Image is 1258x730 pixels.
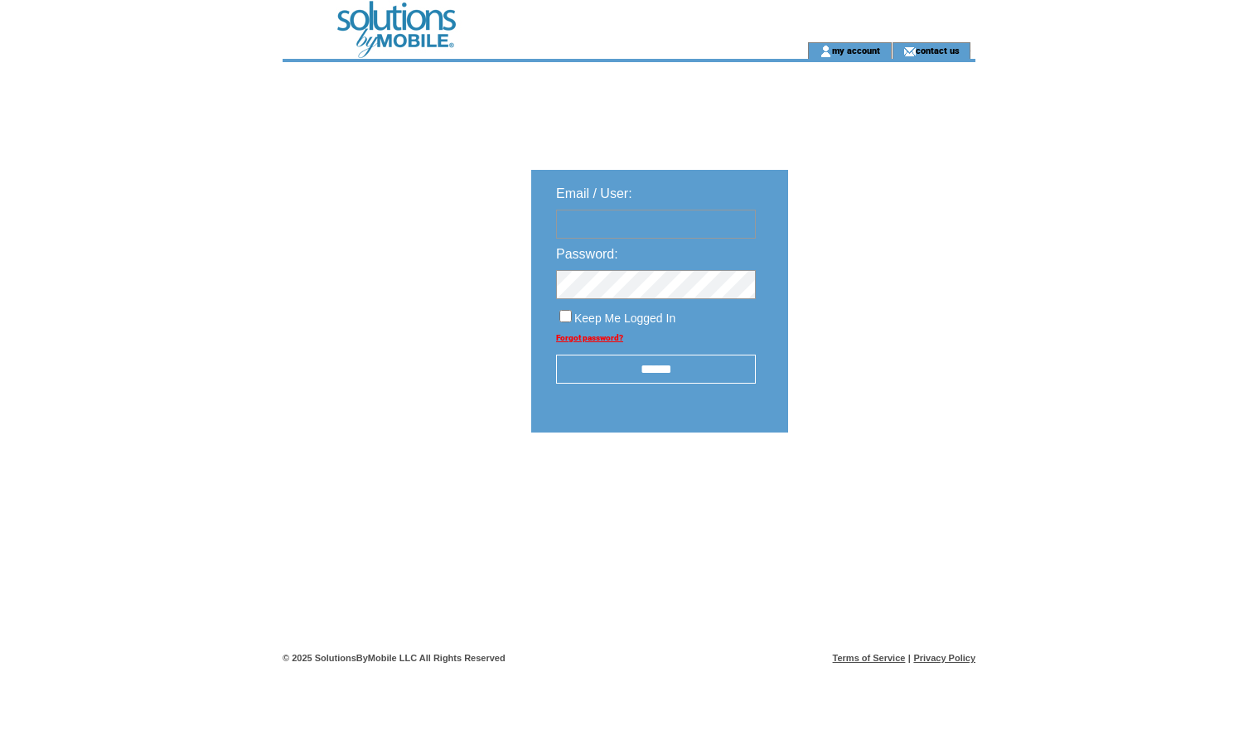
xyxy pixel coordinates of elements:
[556,333,623,342] a: Forgot password?
[574,312,675,325] span: Keep Me Logged In
[908,653,911,663] span: |
[836,474,919,495] img: transparent.png;jsessionid=9BB74BFE5BDD5D079E48C135EB787FDA
[556,247,618,261] span: Password:
[283,653,506,663] span: © 2025 SolutionsByMobile LLC All Rights Reserved
[556,186,632,201] span: Email / User:
[832,45,880,56] a: my account
[820,45,832,58] img: account_icon.gif;jsessionid=9BB74BFE5BDD5D079E48C135EB787FDA
[913,653,975,663] a: Privacy Policy
[916,45,960,56] a: contact us
[903,45,916,58] img: contact_us_icon.gif;jsessionid=9BB74BFE5BDD5D079E48C135EB787FDA
[833,653,906,663] a: Terms of Service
